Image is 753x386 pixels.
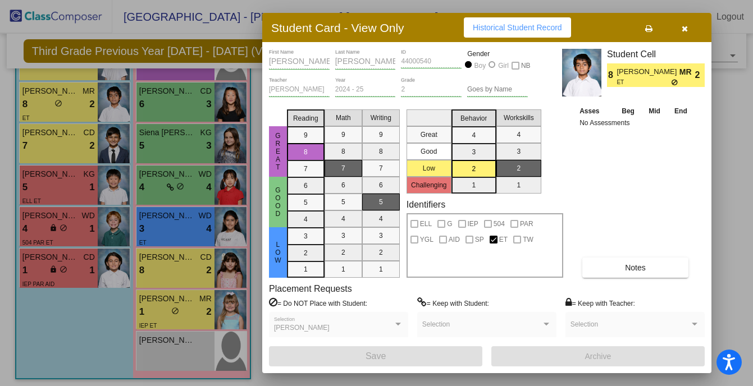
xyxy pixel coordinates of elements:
[273,132,283,171] span: Great
[585,352,611,361] span: Archive
[617,78,671,86] span: ET
[614,105,641,117] th: Beg
[468,217,478,231] span: IEP
[420,233,433,246] span: YGL
[494,217,505,231] span: 504
[467,49,528,59] mat-label: Gender
[269,283,352,294] label: Placement Requests
[269,346,482,366] button: Save
[401,86,462,94] input: grade
[401,58,462,66] input: Enter ID
[625,263,646,272] span: Notes
[679,66,695,78] span: MR
[475,233,484,246] span: SP
[474,61,486,71] div: Boy
[607,49,705,59] h3: Student Cell
[467,86,528,94] input: goes by name
[667,105,694,117] th: End
[335,86,396,94] input: year
[417,297,489,309] label: = Keep with Student:
[617,66,679,78] span: [PERSON_NAME]
[464,17,571,38] button: Historical Student Record
[271,21,404,35] h3: Student Card - View Only
[273,186,283,218] span: Good
[565,297,635,309] label: = Keep with Teacher:
[473,23,562,32] span: Historical Student Record
[269,86,330,94] input: teacher
[582,258,688,278] button: Notes
[273,241,283,264] span: Low
[447,217,452,231] span: G
[523,233,533,246] span: TW
[269,297,367,309] label: = Do NOT Place with Student:
[695,68,705,82] span: 2
[498,61,509,71] div: Girl
[274,324,330,332] span: [PERSON_NAME]
[366,351,386,361] span: Save
[449,233,460,246] span: AID
[407,199,445,210] label: Identifiers
[520,217,533,231] span: PAR
[499,233,508,246] span: ET
[607,68,617,82] span: 8
[577,105,614,117] th: Asses
[577,117,695,128] td: No Assessments
[491,346,705,366] button: Archive
[521,59,531,72] span: NB
[420,217,432,231] span: ELL
[642,105,667,117] th: Mid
